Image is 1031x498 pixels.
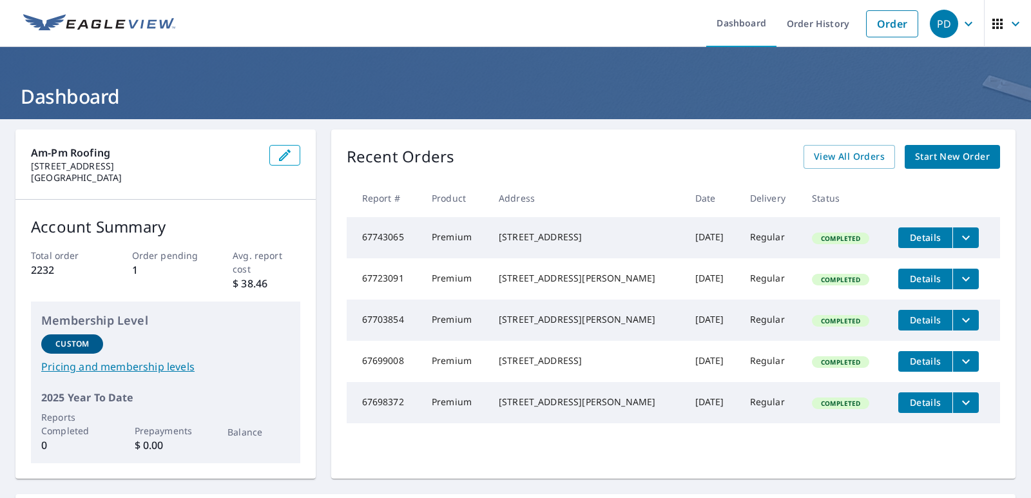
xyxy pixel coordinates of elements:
[813,316,868,325] span: Completed
[685,258,740,300] td: [DATE]
[952,310,979,330] button: filesDropdownBtn-67703854
[233,276,300,291] p: $ 38.46
[952,351,979,372] button: filesDropdownBtn-67699008
[866,10,918,37] a: Order
[499,272,675,285] div: [STREET_ADDRESS][PERSON_NAME]
[898,392,952,413] button: detailsBtn-67698372
[952,269,979,289] button: filesDropdownBtn-67723091
[421,258,488,300] td: Premium
[421,179,488,217] th: Product
[906,355,945,367] span: Details
[898,351,952,372] button: detailsBtn-67699008
[41,390,290,405] p: 2025 Year To Date
[347,145,455,169] p: Recent Orders
[740,217,802,258] td: Regular
[41,312,290,329] p: Membership Level
[499,231,675,244] div: [STREET_ADDRESS]
[905,145,1000,169] a: Start New Order
[347,217,421,258] td: 67743065
[930,10,958,38] div: PD
[347,341,421,382] td: 67699008
[685,341,740,382] td: [DATE]
[740,258,802,300] td: Regular
[15,83,1016,110] h1: Dashboard
[906,314,945,326] span: Details
[31,249,98,262] p: Total order
[31,215,300,238] p: Account Summary
[499,396,675,408] div: [STREET_ADDRESS][PERSON_NAME]
[740,179,802,217] th: Delivery
[499,354,675,367] div: [STREET_ADDRESS]
[898,310,952,330] button: detailsBtn-67703854
[132,262,199,278] p: 1
[952,227,979,248] button: filesDropdownBtn-67743065
[740,300,802,341] td: Regular
[685,382,740,423] td: [DATE]
[135,437,197,453] p: $ 0.00
[898,269,952,289] button: detailsBtn-67723091
[488,179,685,217] th: Address
[347,382,421,423] td: 67698372
[802,179,888,217] th: Status
[421,300,488,341] td: Premium
[23,14,175,34] img: EV Logo
[135,424,197,437] p: Prepayments
[906,396,945,408] span: Details
[31,145,259,160] p: Am-Pm Roofing
[31,160,259,172] p: [STREET_ADDRESS]
[813,399,868,408] span: Completed
[421,382,488,423] td: Premium
[347,300,421,341] td: 67703854
[814,149,885,165] span: View All Orders
[804,145,895,169] a: View All Orders
[740,382,802,423] td: Regular
[41,437,103,453] p: 0
[347,179,421,217] th: Report #
[41,359,290,374] a: Pricing and membership levels
[915,149,990,165] span: Start New Order
[132,249,199,262] p: Order pending
[906,231,945,244] span: Details
[421,341,488,382] td: Premium
[685,217,740,258] td: [DATE]
[813,234,868,243] span: Completed
[499,313,675,326] div: [STREET_ADDRESS][PERSON_NAME]
[898,227,952,248] button: detailsBtn-67743065
[421,217,488,258] td: Premium
[233,249,300,276] p: Avg. report cost
[31,262,98,278] p: 2232
[952,392,979,413] button: filesDropdownBtn-67698372
[227,425,289,439] p: Balance
[41,410,103,437] p: Reports Completed
[813,358,868,367] span: Completed
[813,275,868,284] span: Completed
[347,258,421,300] td: 67723091
[55,338,89,350] p: Custom
[685,300,740,341] td: [DATE]
[740,341,802,382] td: Regular
[906,273,945,285] span: Details
[31,172,259,184] p: [GEOGRAPHIC_DATA]
[685,179,740,217] th: Date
